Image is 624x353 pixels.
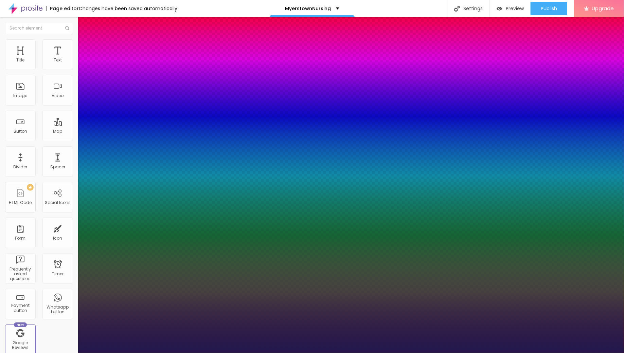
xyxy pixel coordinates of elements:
[7,340,34,350] div: Google Reviews
[54,58,62,62] div: Text
[285,6,331,11] p: MyerstownNursing
[65,26,69,30] img: Icone
[15,236,26,241] div: Form
[52,272,64,276] div: Timer
[531,2,567,15] button: Publish
[9,200,32,205] div: HTML Code
[52,93,64,98] div: Video
[497,6,502,12] img: view-1.svg
[14,93,28,98] div: Image
[541,6,557,11] span: Publish
[46,6,79,11] div: Page editor
[53,236,63,241] div: Icon
[7,267,34,281] div: Frequently asked questions
[16,58,24,62] div: Title
[5,22,73,34] input: Search element
[14,322,27,327] div: New
[44,305,71,315] div: Whatsapp button
[50,165,65,169] div: Spacer
[14,165,28,169] div: Divider
[53,129,63,134] div: Map
[45,200,71,205] div: Social Icons
[506,6,524,11] span: Preview
[592,5,614,11] span: Upgrade
[7,303,34,313] div: Payment button
[490,2,531,15] button: Preview
[454,6,460,12] img: Icone
[79,6,177,11] div: Changes have been saved automatically
[14,129,27,134] div: Button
